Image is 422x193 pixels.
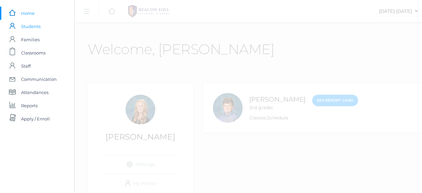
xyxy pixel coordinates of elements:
span: Communication [21,73,57,86]
span: Attendances [21,86,48,99]
span: Apply / Enroll [21,112,50,125]
span: Home [21,7,35,20]
span: Classrooms [21,46,45,59]
span: Students [21,20,41,33]
span: Reports [21,99,38,112]
span: Staff [21,59,31,73]
span: Families [21,33,40,46]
